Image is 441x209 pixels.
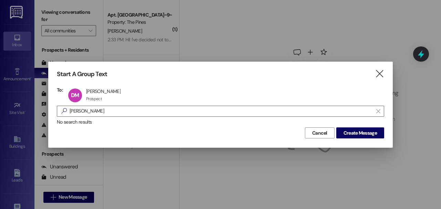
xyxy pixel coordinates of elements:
[57,118,384,126] div: No search results
[70,106,373,116] input: Search for any contact or apartment
[343,129,377,137] span: Create Message
[336,127,384,138] button: Create Message
[71,92,79,99] span: DM
[86,96,102,102] div: Prospect
[86,88,121,94] div: [PERSON_NAME]
[375,70,384,77] i: 
[312,129,327,137] span: Cancel
[373,106,384,116] button: Clear text
[376,108,380,114] i: 
[57,70,107,78] h3: Start A Group Text
[59,107,70,115] i: 
[57,87,63,93] h3: To:
[305,127,335,138] button: Cancel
